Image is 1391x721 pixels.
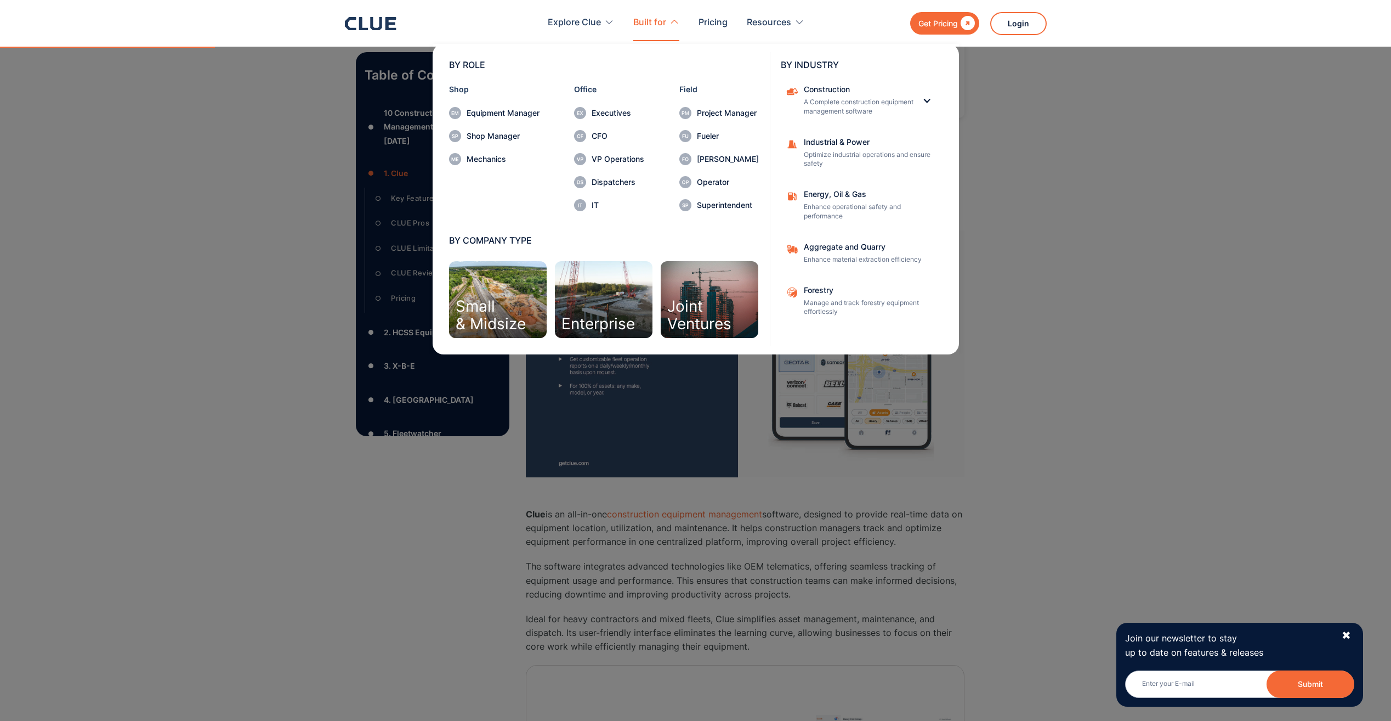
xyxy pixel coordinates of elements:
a: Equipment Manager [449,107,540,119]
a: JointVentures [661,261,758,338]
div: Dispatchers [592,178,644,186]
a: Get Pricing [910,12,979,35]
a: Login [990,12,1047,35]
div: Joint Ventures [667,298,731,333]
p: Enhance material extraction efficiency [804,255,935,264]
div: Project Manager [697,109,759,117]
a: Energy, Oil & GasEnhance operational safety and performance [781,185,943,227]
a: Aggregate and QuarryEnhance material extraction efficiency [781,238,943,270]
div: Resources [747,5,791,40]
img: Aggregate and Quarry [786,243,798,255]
p: A Complete construction equipment management software [804,98,913,116]
img: Construction cone icon [786,138,798,150]
div: Resources [747,5,804,40]
a: ●4. [GEOGRAPHIC_DATA] [365,392,501,408]
div:  [958,16,975,30]
strong: Clue [526,509,546,520]
a: Industrial & PowerOptimize industrial operations and ensure safety [781,133,943,174]
a: Project Manager [679,107,759,119]
p: is an all-in-one software, designed to provide real-time data on equipment location, utilization,... [526,508,964,549]
a: IT [574,199,644,211]
div: Energy, Oil & Gas [804,190,935,198]
p: Optimize industrial operations and ensure safety [804,150,935,169]
div: Equipment Manager [467,109,540,117]
div: Small & Midsize [456,298,526,333]
a: Fueler [679,130,759,142]
a: CFO [574,130,644,142]
div: Operator [697,178,759,186]
div: ● [365,358,378,374]
p: Ideal for heavy contractors and mixed fleets, Clue simplifies asset management, maintenance, and ... [526,612,964,654]
div: Forestry [804,286,935,294]
div: 3. X-B-E [384,359,415,373]
a: Mechanics [449,153,540,165]
div: Enterprise [561,316,635,333]
a: Small& Midsize [449,261,547,338]
p: The software integrates advanced technologies like OEM telematics, offering seamless tracking of ... [526,560,964,601]
p: ‍ [526,483,964,497]
p: Manage and track forestry equipment effortlessly [804,298,935,317]
div: Shop [449,86,540,93]
div: ● [365,425,378,442]
div: Construction [804,86,913,93]
nav: Built for [345,41,1047,354]
div: ● [365,392,378,408]
button: Submit [1267,671,1354,698]
a: Shop Manager [449,130,540,142]
a: Operator [679,176,759,188]
div: [PERSON_NAME] [697,155,759,163]
div: Get Pricing [918,16,958,30]
p: Enhance operational safety and performance [804,202,935,221]
div: BY COMPANY TYPE [449,236,759,245]
div: Aggregate and Quarry [804,243,935,251]
div: 4. [GEOGRAPHIC_DATA] [384,393,474,407]
a: Enterprise [555,261,652,338]
a: ●3. X-B-E [365,358,501,374]
div: Mechanics [467,155,540,163]
a: [PERSON_NAME] [679,153,759,165]
div: Explore Clue [548,5,614,40]
div: BY ROLE [449,60,759,69]
a: VP Operations [574,153,644,165]
input: Enter your E-mail [1125,671,1354,698]
div: Industrial & Power [804,138,935,146]
p: Join our newsletter to stay up to date on features & releases [1125,632,1331,659]
div: 5. Fleetwatcher [384,426,441,440]
div: ✖ [1342,629,1351,643]
img: Construction [786,86,798,98]
div: Built for [633,5,666,40]
div: Fueler [697,132,759,140]
div: BY INDUSTRY [781,60,943,69]
div: Superintendent [697,201,759,209]
div: CFO [592,132,644,140]
div: IT [592,201,644,209]
div: Office [574,86,644,93]
div: ConstructionConstructionA Complete construction equipment management software [781,80,943,122]
img: Aggregate and Quarry [786,286,798,298]
div: Built for [633,5,679,40]
img: fleet fuel icon [786,190,798,202]
div: Shop Manager [467,132,540,140]
a: ConstructionA Complete construction equipment management software [781,80,921,122]
a: Executives [574,107,644,119]
a: ●5. Fleetwatcher [365,425,501,442]
a: Dispatchers [574,176,644,188]
div: Executives [592,109,644,117]
a: Superintendent [679,199,759,211]
a: construction equipment management [607,509,762,520]
div: Field [679,86,759,93]
a: Pricing [699,5,728,40]
a: ForestryManage and track forestry equipment effortlessly [781,281,943,323]
div: Explore Clue [548,5,601,40]
div: VP Operations [592,155,644,163]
